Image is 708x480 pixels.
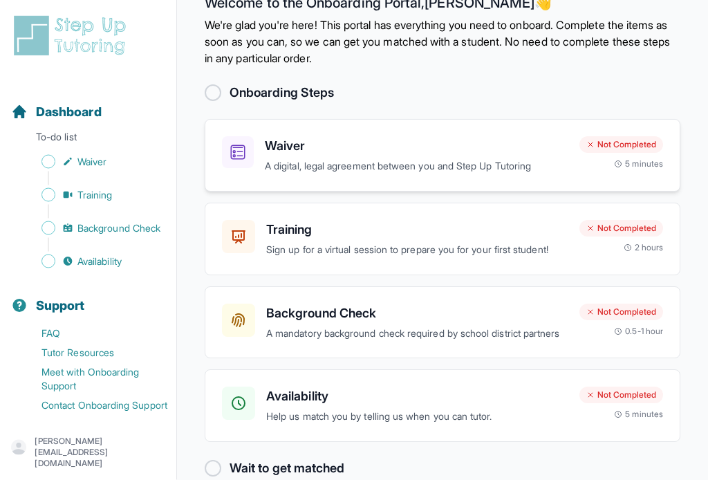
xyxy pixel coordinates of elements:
a: Dashboard [11,102,102,122]
a: Waiver [11,152,176,172]
span: Background Check [77,221,160,235]
div: Not Completed [579,387,663,404]
a: Background CheckA mandatory background check required by school district partnersNot Completed0.5... [205,287,680,360]
div: 5 minutes [614,409,663,421]
button: Dashboard [6,80,171,127]
a: Training [11,185,176,205]
img: logo [11,14,134,58]
p: [PERSON_NAME][EMAIL_ADDRESS][DOMAIN_NAME] [35,436,165,469]
p: Sign up for a virtual session to prepare you for your first student! [266,243,568,259]
p: A mandatory background check required by school district partners [266,326,568,342]
h2: Onboarding Steps [230,84,334,103]
div: Not Completed [579,304,663,321]
button: Support [6,274,171,321]
span: Dashboard [36,102,102,122]
div: 5 minutes [614,159,663,170]
a: Tutor Resources [11,343,176,362]
div: 0.5-1 hour [614,326,663,338]
a: AvailabilityHelp us match you by telling us when you can tutor.Not Completed5 minutes [205,370,680,443]
span: Support [36,296,85,315]
span: Availability [77,255,122,268]
h3: Training [266,221,568,240]
div: Not Completed [579,137,663,154]
div: Not Completed [579,221,663,237]
button: [PERSON_NAME][EMAIL_ADDRESS][DOMAIN_NAME] [11,436,165,469]
span: Waiver [77,155,106,169]
h3: Availability [266,387,568,407]
p: We're glad you're here! This portal has everything you need to onboard. Complete the items as soo... [205,17,680,67]
h3: Waiver [265,137,568,156]
p: To-do list [6,130,171,149]
a: TrainingSign up for a virtual session to prepare you for your first student!Not Completed2 hours [205,203,680,276]
span: Training [77,188,113,202]
h3: Background Check [266,304,568,324]
a: Background Check [11,219,176,238]
div: 2 hours [624,243,664,254]
a: Meet with Onboarding Support [11,362,176,396]
p: A digital, legal agreement between you and Step Up Tutoring [265,159,568,175]
h2: Wait to get matched [230,459,344,479]
a: WaiverA digital, legal agreement between you and Step Up TutoringNot Completed5 minutes [205,120,680,192]
a: Availability [11,252,176,271]
p: Help us match you by telling us when you can tutor. [266,409,568,425]
a: Contact Onboarding Support [11,396,176,415]
a: FAQ [11,324,176,343]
